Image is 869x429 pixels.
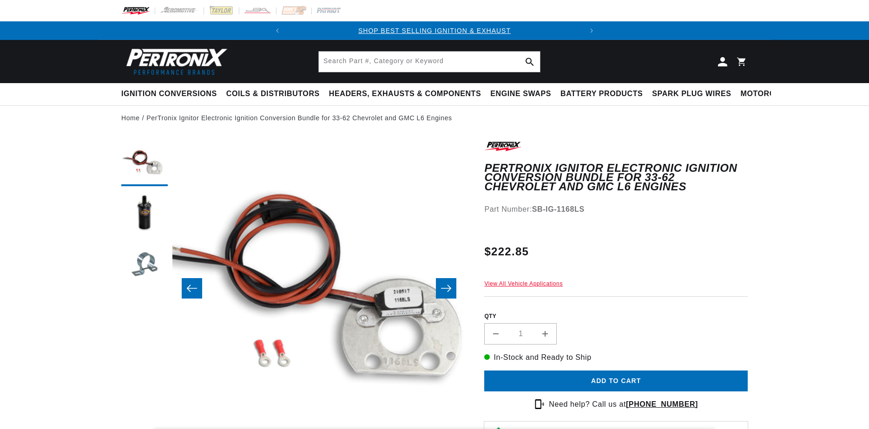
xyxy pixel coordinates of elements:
[484,163,748,192] h1: PerTronix Ignitor Electronic Ignition Conversion Bundle for 33-62 Chevrolet and GMC L6 Engines
[484,243,529,260] span: $222.85
[532,205,585,213] strong: SB-IG-1168LS
[121,242,168,288] button: Load image 3 in gallery view
[549,398,698,410] p: Need help? Call us at
[652,89,731,99] span: Spark Plug Wires
[121,83,222,105] summary: Ignition Conversions
[520,52,540,72] button: Search Part #, Category or Keyword
[556,83,647,105] summary: Battery Products
[182,278,202,299] button: Slide left
[121,89,217,99] span: Ignition Conversions
[490,89,551,99] span: Engine Swaps
[484,203,748,215] div: Part Number:
[268,21,287,40] button: Translation missing: en.sections.announcements.previous_announcement
[324,83,486,105] summary: Headers, Exhausts & Components
[287,26,582,36] div: 1 of 2
[287,26,582,36] div: Announcement
[98,21,771,40] slideshow-component: Translation missing: en.sections.announcements.announcement_bar
[121,45,228,78] img: Pertronix
[484,280,563,287] a: View All Vehicle Applications
[226,89,320,99] span: Coils & Distributors
[121,113,140,123] a: Home
[582,21,601,40] button: Translation missing: en.sections.announcements.next_announcement
[146,113,452,123] a: PerTronix Ignitor Electronic Ignition Conversion Bundle for 33-62 Chevrolet and GMC L6 Engines
[222,83,324,105] summary: Coils & Distributors
[626,400,698,408] a: [PHONE_NUMBER]
[736,83,801,105] summary: Motorcycle
[319,52,540,72] input: Search Part #, Category or Keyword
[329,89,481,99] span: Headers, Exhausts & Components
[560,89,643,99] span: Battery Products
[484,370,748,391] button: Add to cart
[121,140,168,186] button: Load image 1 in gallery view
[486,83,556,105] summary: Engine Swaps
[358,27,511,34] a: SHOP BEST SELLING IGNITION & EXHAUST
[436,278,456,299] button: Slide right
[121,191,168,237] button: Load image 2 in gallery view
[647,83,736,105] summary: Spark Plug Wires
[121,113,748,123] nav: breadcrumbs
[484,351,748,364] p: In-Stock and Ready to Ship
[741,89,796,99] span: Motorcycle
[484,312,748,320] label: QTY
